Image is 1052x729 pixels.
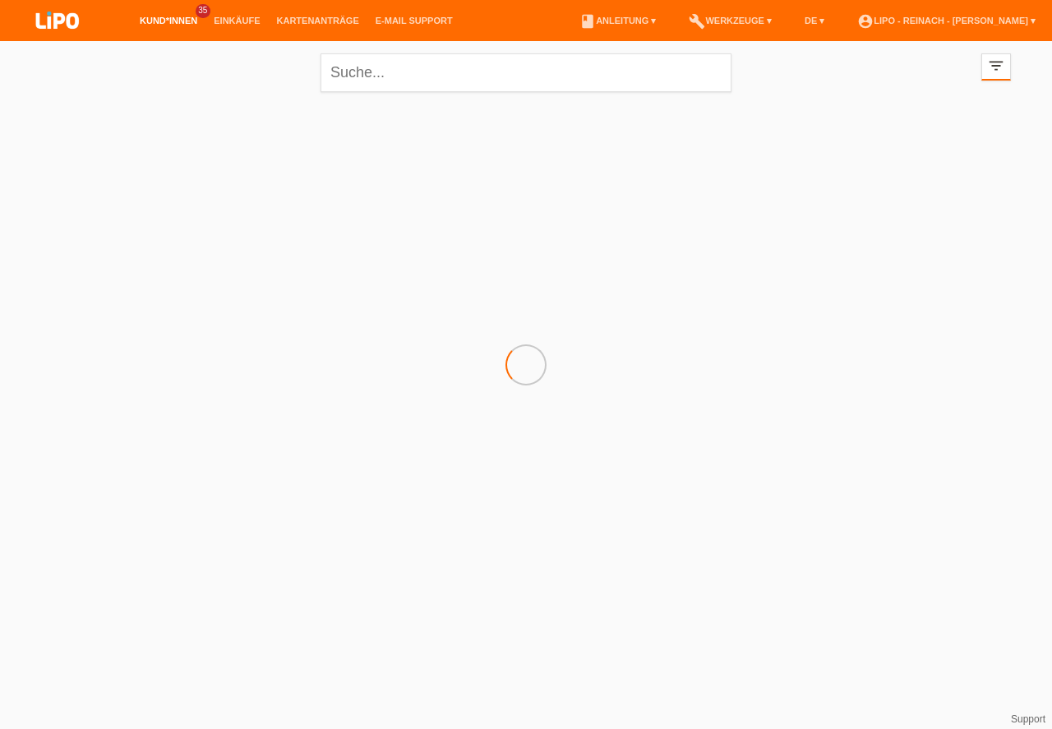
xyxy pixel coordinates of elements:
[579,13,596,30] i: book
[269,16,367,25] a: Kartenanträge
[1011,713,1045,725] a: Support
[367,16,461,25] a: E-Mail Support
[681,16,780,25] a: buildWerkzeuge ▾
[796,16,833,25] a: DE ▾
[205,16,268,25] a: Einkäufe
[689,13,705,30] i: build
[857,13,874,30] i: account_circle
[196,4,210,18] span: 35
[131,16,205,25] a: Kund*innen
[321,53,731,92] input: Suche...
[16,34,99,46] a: LIPO pay
[987,57,1005,75] i: filter_list
[849,16,1044,25] a: account_circleLIPO - Reinach - [PERSON_NAME] ▾
[571,16,664,25] a: bookAnleitung ▾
